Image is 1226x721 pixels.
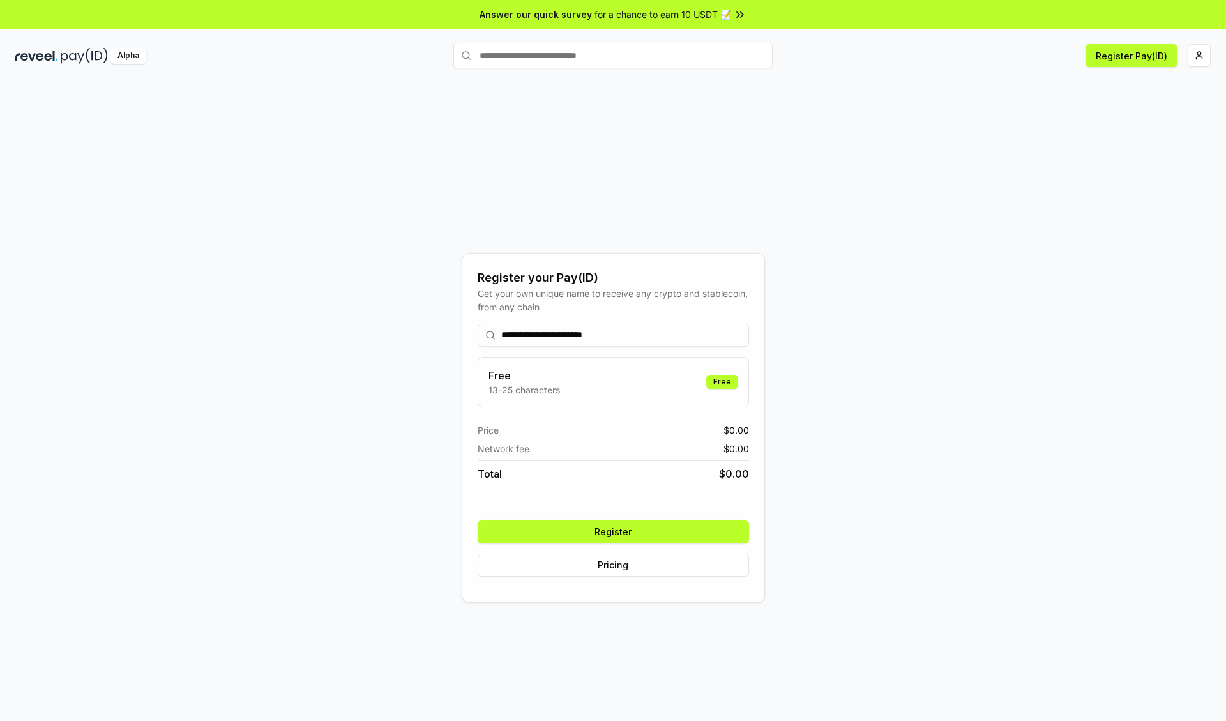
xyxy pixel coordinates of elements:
[478,466,502,482] span: Total
[706,375,738,389] div: Free
[594,8,731,21] span: for a chance to earn 10 USDT 📝
[15,48,58,64] img: reveel_dark
[478,423,499,437] span: Price
[488,383,560,397] p: 13-25 characters
[723,423,749,437] span: $ 0.00
[110,48,146,64] div: Alpha
[719,466,749,482] span: $ 0.00
[478,554,749,577] button: Pricing
[723,442,749,455] span: $ 0.00
[1086,44,1177,67] button: Register Pay(ID)
[61,48,108,64] img: pay_id
[480,8,592,21] span: Answer our quick survey
[478,520,749,543] button: Register
[478,269,749,287] div: Register your Pay(ID)
[478,442,529,455] span: Network fee
[478,287,749,314] div: Get your own unique name to receive any crypto and stablecoin, from any chain
[488,368,560,383] h3: Free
